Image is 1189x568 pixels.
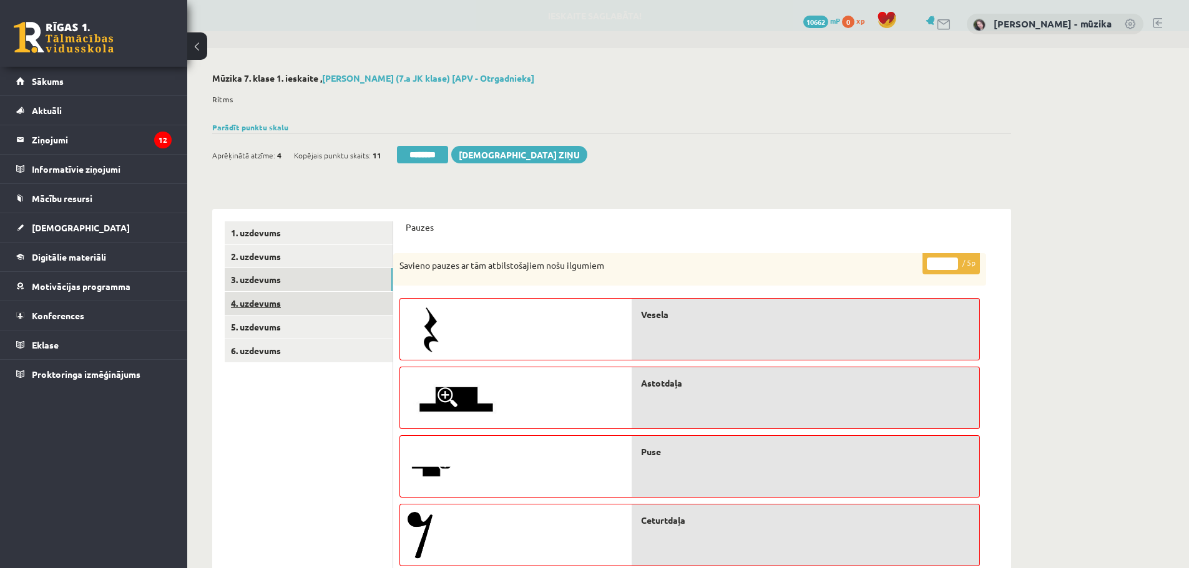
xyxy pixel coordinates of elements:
[32,75,64,87] span: Sākums
[225,315,393,339] a: 5. uzdevums
[16,243,172,271] a: Digitālie materiāli
[212,122,288,132] a: Parādīt punktu skalu
[16,67,172,95] a: Sākums
[32,310,84,321] span: Konferences
[225,221,393,244] a: 1. uzdevums
[225,245,393,268] a: 2. uzdevums
[32,281,130,292] span: Motivācijas programma
[16,330,172,359] a: Eklase
[32,155,172,183] legend: Informatīvie ziņojumi
[16,213,172,242] a: [DEMOGRAPHIC_DATA]
[16,96,172,125] a: Aktuāli
[225,339,393,362] a: 6. uzdevums
[641,377,682,390] span: Astotdaļa
[16,272,172,301] a: Motivācijas programma
[406,373,500,423] img: Screenshot_-_11.08.2020___14_50_30.png
[922,253,980,274] p: / 5p
[294,146,371,165] span: Kopējais punktu skaits:
[277,146,281,165] span: 4
[406,221,999,234] p: Pauzes
[16,155,172,183] a: Informatīvie ziņojumi
[322,72,534,84] a: [PERSON_NAME] (7.a JK klase) [APV - Otrgadnieks]
[212,94,1005,105] p: Ritms
[225,268,393,291] a: 3. uzdevums
[32,368,140,380] span: Proktoringa izmēģinājums
[32,125,172,154] legend: Ziņojumi
[225,292,393,315] a: 4. uzdevums
[641,445,661,458] span: Puse
[154,132,172,148] i: 12
[399,259,917,272] p: Savieno pauzes ar tām atbilstošajiem nošu ilgumiem
[14,22,114,53] a: Rīgas 1. Tālmācības vidusskola
[32,222,130,233] span: [DEMOGRAPHIC_DATA]
[406,511,434,561] img: Eighth_rest.svg.png
[16,125,172,154] a: Ziņojumi12
[641,308,668,321] span: Vesela
[32,105,62,116] span: Aktuāli
[406,442,456,492] img: 98896-200.png
[32,339,59,350] span: Eklase
[451,146,587,163] a: [DEMOGRAPHIC_DATA] ziņu
[32,193,92,204] span: Mācību resursi
[641,514,685,527] span: Ceturtdaļa
[16,184,172,213] a: Mācību resursi
[32,251,106,262] span: Digitālie materiāli
[212,73,1011,84] h2: Mūzika 7. klase 1. ieskaite ,
[16,301,172,330] a: Konferences
[373,146,381,165] span: 11
[212,146,275,165] span: Aprēķinātā atzīme:
[406,305,456,355] img: 98899-200.png
[16,360,172,388] a: Proktoringa izmēģinājums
